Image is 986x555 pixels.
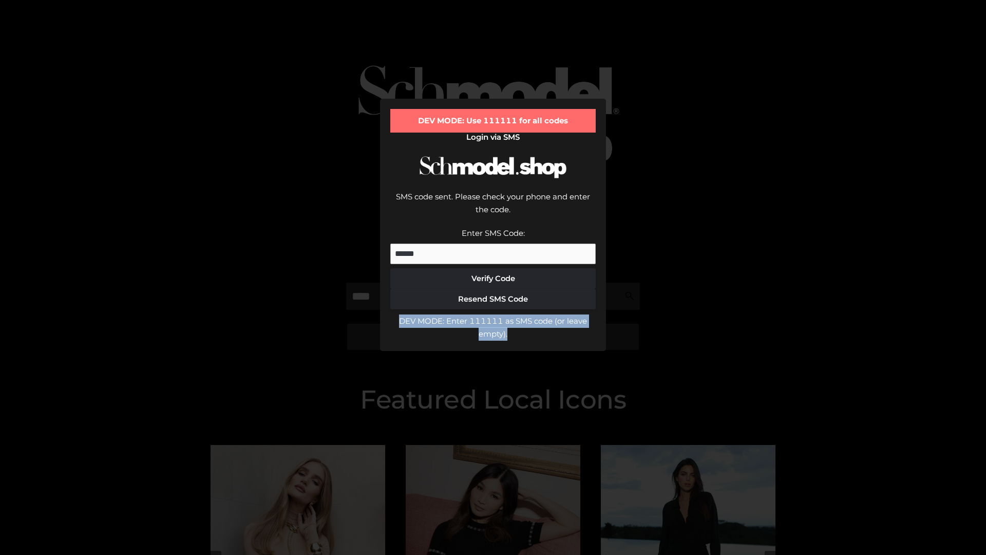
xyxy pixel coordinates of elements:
button: Verify Code [390,268,596,289]
div: SMS code sent. Please check your phone and enter the code. [390,190,596,227]
label: Enter SMS Code: [462,228,525,238]
h2: Login via SMS [390,133,596,142]
img: Schmodel Logo [416,147,570,188]
button: Resend SMS Code [390,289,596,309]
div: DEV MODE: Use 111111 for all codes [390,109,596,133]
div: DEV MODE: Enter 111111 as SMS code (or leave empty). [390,314,596,341]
